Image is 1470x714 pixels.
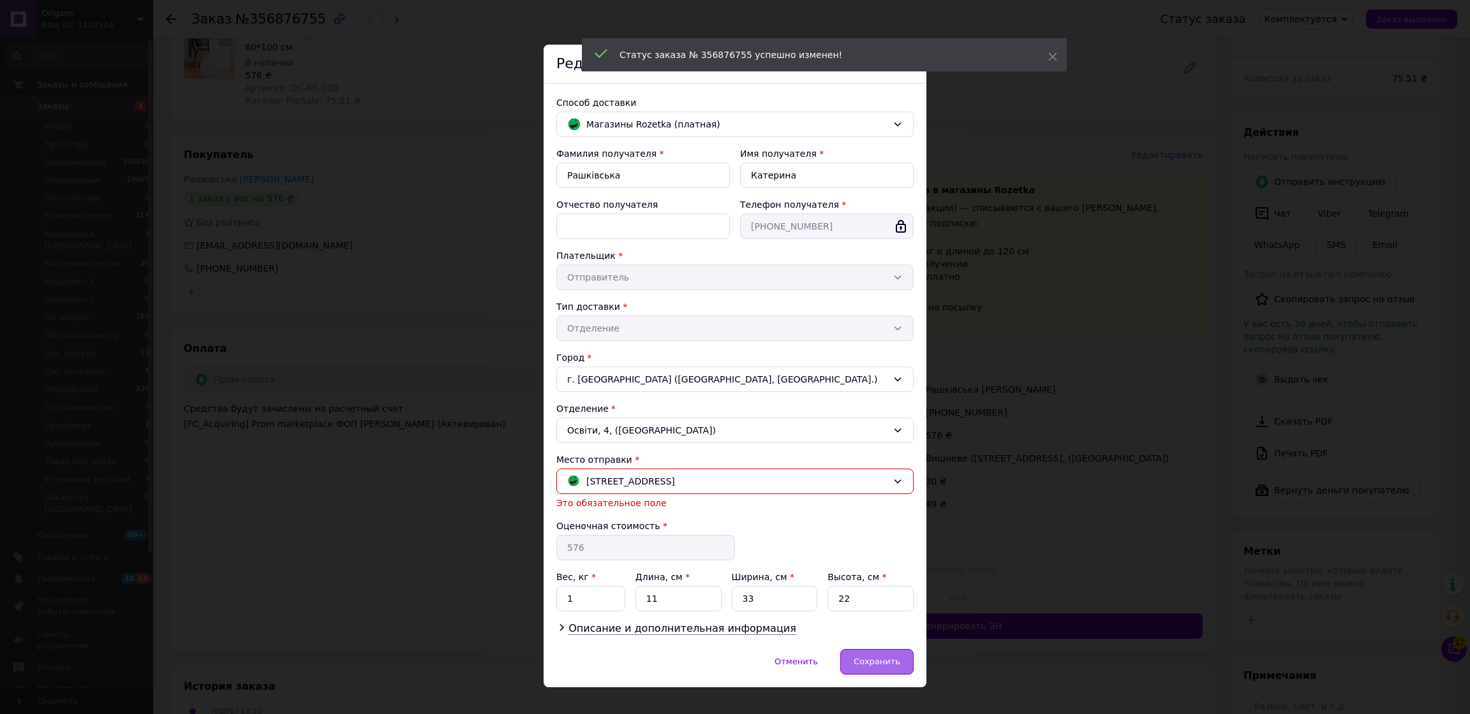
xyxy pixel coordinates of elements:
div: Редактирование доставки [544,45,926,84]
div: Город [556,351,914,364]
div: Плательщик [556,249,914,262]
span: Это обязательное поле [556,498,667,508]
label: Телефон получателя [740,200,839,210]
span: Сохранить [854,657,900,666]
span: Магазины Rozetka (платная) [586,117,887,131]
label: Высота, см [828,572,886,582]
span: Отменить [775,657,818,666]
div: Место отправки [556,453,914,466]
label: Длина, см [635,572,690,582]
div: Тип доставки [556,300,914,313]
div: г. [GEOGRAPHIC_DATA] ([GEOGRAPHIC_DATA], [GEOGRAPHIC_DATA].) [556,367,914,392]
label: Вес, кг [556,572,596,582]
div: Способ доставки [556,96,914,109]
span: Описание и дополнительная информация [568,622,796,635]
label: Имя получателя [740,149,817,159]
div: Освіти, 4, ([GEOGRAPHIC_DATA]) [556,418,914,443]
input: +380 [740,214,914,239]
div: Отделение [556,402,914,415]
label: Ширина, см [732,572,794,582]
label: Фамилия получателя [556,149,657,159]
span: [STREET_ADDRESS] [586,474,675,488]
div: Статус заказа № 356876755 успешно изменен! [620,48,1016,61]
label: Отчество получателя [556,200,658,210]
label: Оценочная стоимость [556,521,660,531]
